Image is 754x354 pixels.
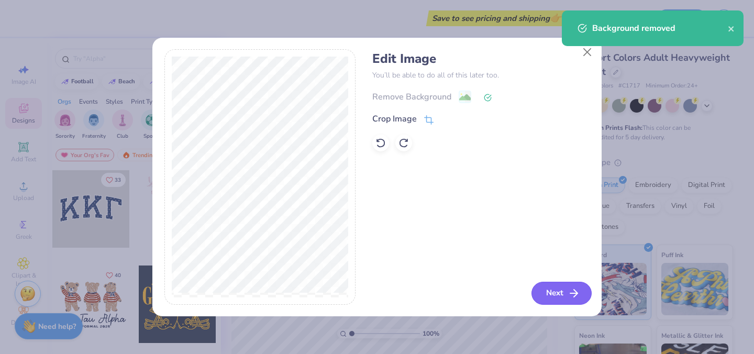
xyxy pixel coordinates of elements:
[372,113,417,125] div: Crop Image
[531,282,592,305] button: Next
[372,51,590,67] h4: Edit Image
[372,70,590,81] p: You’ll be able to do all of this later too.
[728,22,735,35] button: close
[592,22,728,35] div: Background removed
